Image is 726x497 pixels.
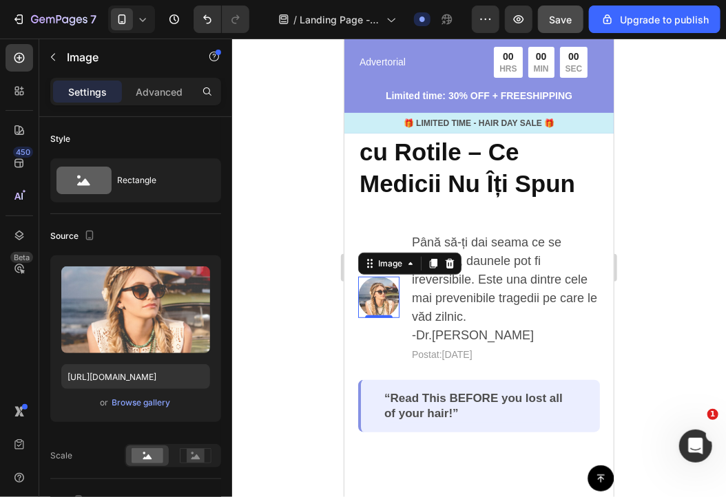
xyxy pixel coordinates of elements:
img: preview-image [61,266,210,353]
div: Rectangle [117,165,201,196]
p: 7 [90,11,96,28]
button: 7 [6,6,103,33]
div: Undo/Redo [194,6,249,33]
button: Save [538,6,583,33]
span: 1 [707,409,718,420]
div: Beta [10,252,33,263]
p: Advanced [136,85,183,99]
button: Browse gallery [112,396,172,410]
div: 450 [13,147,33,158]
div: Source [50,227,98,246]
span: or [101,394,109,411]
span: / [293,12,297,27]
span: Landing Page - [DATE] 01:38:31 [300,12,381,27]
p: Settings [68,85,107,99]
p: Image [67,49,184,65]
iframe: Design area [344,39,614,497]
iframe: Intercom live chat [679,430,712,463]
span: Save [550,14,572,25]
input: https://example.com/image.jpg [61,364,210,389]
div: Upgrade to publish [601,12,709,27]
div: Scale [50,450,72,462]
button: Upgrade to publish [589,6,720,33]
div: Browse gallery [112,396,171,409]
div: Style [50,133,70,145]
